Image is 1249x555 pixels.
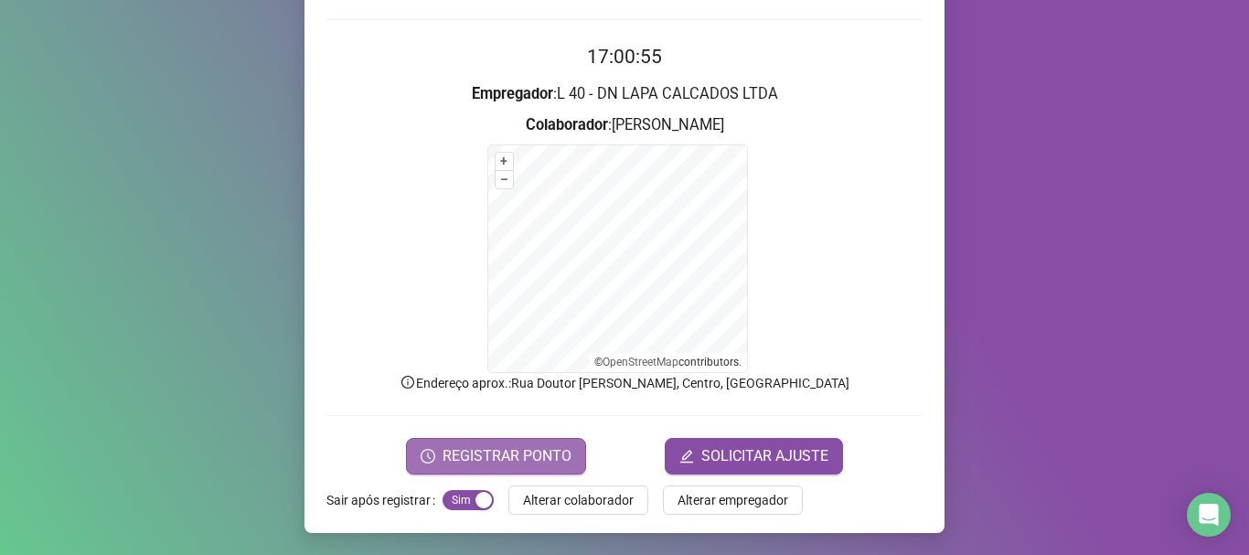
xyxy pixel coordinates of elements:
button: Alterar empregador [663,486,803,515]
span: SOLICITAR AJUSTE [701,445,828,467]
button: – [496,171,513,188]
button: Alterar colaborador [508,486,648,515]
span: edit [679,449,694,464]
time: 17:00:55 [587,46,662,68]
strong: Colaborador [526,116,608,133]
label: Sair após registrar [326,486,443,515]
h3: : [PERSON_NAME] [326,113,923,137]
span: Alterar colaborador [523,490,634,510]
button: editSOLICITAR AJUSTE [665,438,843,475]
a: OpenStreetMap [603,356,678,368]
button: + [496,153,513,170]
strong: Empregador [472,85,553,102]
h3: : L 40 - DN LAPA CALCADOS LTDA [326,82,923,106]
span: clock-circle [421,449,435,464]
li: © contributors. [594,356,742,368]
div: Open Intercom Messenger [1187,493,1231,537]
p: Endereço aprox. : Rua Doutor [PERSON_NAME], Centro, [GEOGRAPHIC_DATA] [326,373,923,393]
span: REGISTRAR PONTO [443,445,571,467]
button: REGISTRAR PONTO [406,438,586,475]
span: Alterar empregador [678,490,788,510]
span: info-circle [400,374,416,390]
